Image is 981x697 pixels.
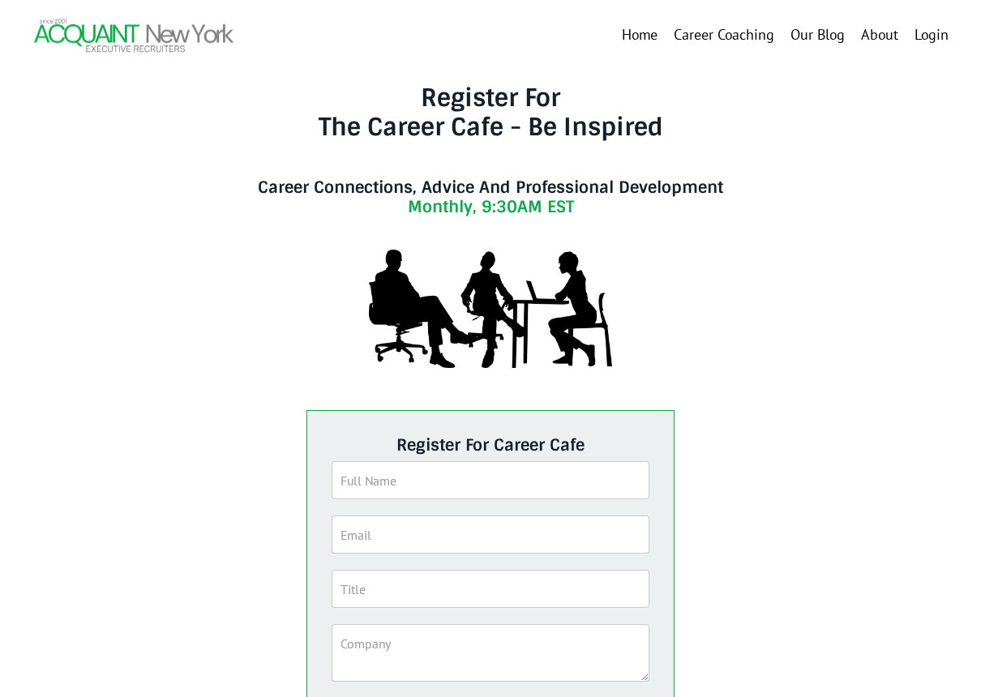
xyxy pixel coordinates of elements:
a: Login [915,25,949,44]
input: Title [332,570,649,608]
a: Career Coaching [674,24,774,47]
a: About [861,24,898,47]
strong: Career Connections, Advice And Professional Development [258,177,723,198]
h3: Register For The Career Cafe - Be Inspired [229,83,753,171]
a: Our Blog [790,24,845,47]
input: Full Name [332,461,649,499]
img: Header Logo [32,16,235,54]
strong: Monthly, 9:30AM EST [408,196,574,217]
input: Email [332,515,649,554]
h5: Register For Career Cafe [332,435,649,455]
a: Home [622,24,658,47]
